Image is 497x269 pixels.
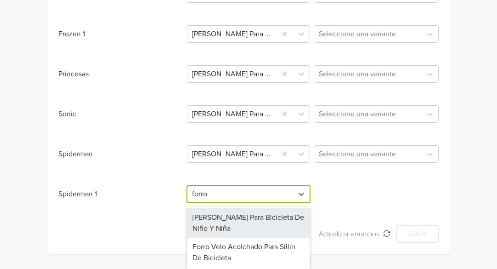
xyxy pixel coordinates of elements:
button: Actualizar anuncios [313,225,396,243]
div: Princesas [58,69,185,80]
div: Sonic [58,109,185,120]
span: Actualizar anuncios [319,229,383,239]
div: [PERSON_NAME] Para Bicicleta De Niño Y Niña [187,208,310,238]
div: Spiderman 1 [58,189,185,200]
div: Spiderman [58,149,185,160]
div: Forro Velo Acolchado Para Sillin De Bicicleta [187,238,310,267]
button: Salvar [396,225,439,243]
div: Frozen 1 [58,29,185,40]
